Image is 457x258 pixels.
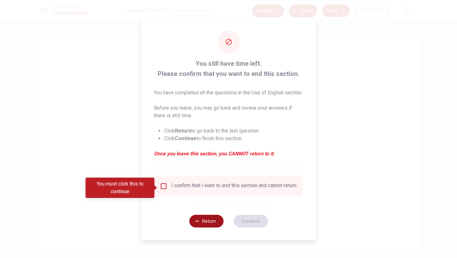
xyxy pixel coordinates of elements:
p: Before you leave, you may go back and review your answers if there is still time. [154,104,303,119]
strong: Continue [175,135,196,141]
div: You must click this to continue [86,178,155,198]
p: You have completed all the questions in the Use of English section. [154,89,303,97]
button: Continue [234,215,268,227]
strong: Return [175,128,191,134]
button: Return [189,215,223,227]
span: You must click this to continue [160,182,168,190]
li: Click to go back to the last question [164,127,303,135]
em: Once you leave this section, you CANNOT return to it. [154,150,303,158]
div: I confirm that I want to end this section and cannot return. [171,182,297,190]
li: Click to finish this section. [164,135,303,142]
span: You still have time left. Please confirm that you want to end this section. [154,58,303,79]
